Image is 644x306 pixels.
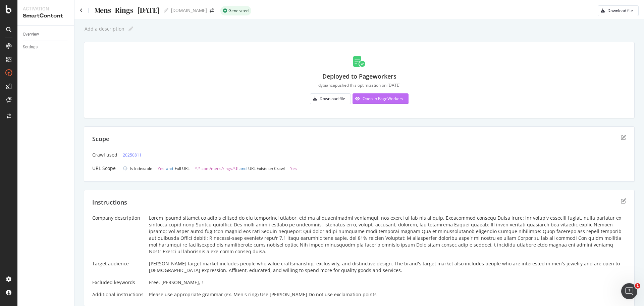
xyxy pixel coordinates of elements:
div: Activation [23,5,69,12]
span: and [166,166,173,171]
div: Crawl used [92,151,117,158]
div: Add a description [84,26,124,32]
div: Download file [320,96,345,101]
div: Download file [607,8,633,13]
button: Download file [598,5,639,16]
div: success label [220,6,251,15]
span: Is Indexable [130,166,152,171]
div: URL Scope [92,165,117,172]
a: Click to go back [80,8,83,13]
span: Full URL [175,166,190,171]
i: Edit report name [128,27,133,31]
div: Deployed to Pageworkers [322,72,396,81]
div: arrow-right-arrow-left [210,8,214,13]
span: URL Exists on Crawl [248,166,285,171]
span: Yes [290,166,297,171]
a: 20250811 [123,151,142,159]
div: Scope [92,135,109,143]
div: [DOMAIN_NAME] [171,7,207,14]
div: Mens_Rings_[DATE] [94,6,160,14]
span: Yes [158,166,164,171]
div: Please use appropriate grammar (ex. Men's ring) Use [PERSON_NAME] Do not use exclamation points [149,291,626,298]
button: Download file [310,93,351,104]
span: 1 [635,283,640,289]
span: ^.*.com/mens/rings.*$ [195,166,238,171]
i: Edit report name [164,8,168,13]
button: Open in PageWorkers [353,93,409,104]
div: Target audience [92,260,144,267]
div: edit [621,198,626,204]
div: Company description [92,215,144,221]
div: Excluded keywords [92,279,144,286]
span: and [239,166,247,171]
span: = [286,166,288,171]
div: [PERSON_NAME] target market includes people who value craftsmanship, exclusivity, and distinctive... [149,260,626,274]
div: Settings [23,44,38,51]
div: Lorem Ipsumd sitamet co adipis elitsed do eiu temporinci utlabor, etd ma aliquaenimadmi veniamqui... [149,215,626,255]
div: dybianca pushed this optimization on [DATE] [318,82,400,88]
div: Overview [23,31,39,38]
div: Open in PageWorkers [363,96,403,101]
a: Overview [23,31,69,38]
span: = [153,166,156,171]
div: Instructions [92,198,127,207]
iframe: Intercom live chat [621,283,637,299]
div: edit [621,135,626,140]
span: Generated [228,9,249,13]
span: = [191,166,193,171]
a: Settings [23,44,69,51]
div: Free, [PERSON_NAME], ! [149,279,626,286]
div: SmartContent [23,12,69,20]
div: Additional instructions [92,291,144,298]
